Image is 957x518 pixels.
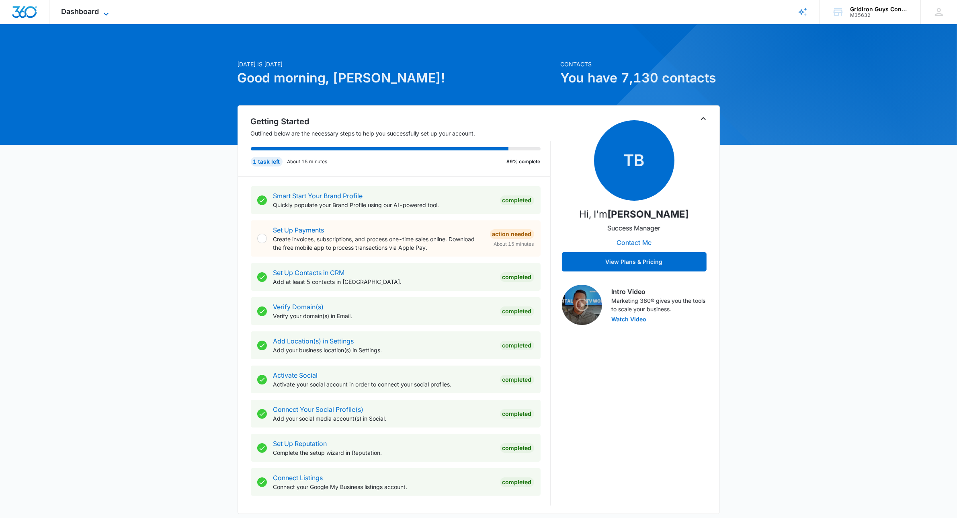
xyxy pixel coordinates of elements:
[273,303,324,311] a: Verify Domain(s)
[273,277,494,286] p: Add at least 5 contacts in [GEOGRAPHIC_DATA].
[500,375,534,384] div: Completed
[273,346,494,354] p: Add your business location(s) in Settings.
[562,285,602,325] img: Intro Video
[273,201,494,209] p: Quickly populate your Brand Profile using our AI-powered tool.
[61,7,99,16] span: Dashboard
[579,207,689,222] p: Hi, I'm
[612,296,707,313] p: Marketing 360® gives you the tools to scale your business.
[562,252,707,271] button: View Plans & Pricing
[500,477,534,487] div: Completed
[500,409,534,419] div: Completed
[500,272,534,282] div: Completed
[500,195,534,205] div: Completed
[273,474,323,482] a: Connect Listings
[607,208,689,220] strong: [PERSON_NAME]
[273,440,327,448] a: Set Up Reputation
[699,114,708,123] button: Toggle Collapse
[561,68,720,88] h1: You have 7,130 contacts
[490,229,534,239] div: Action Needed
[850,6,909,12] div: account name
[612,317,647,322] button: Watch Video
[251,129,551,138] p: Outlined below are the necessary steps to help you successfully set up your account.
[238,60,556,68] p: [DATE] is [DATE]
[273,269,345,277] a: Set Up Contacts in CRM
[608,223,661,233] p: Success Manager
[612,287,707,296] h3: Intro Video
[273,405,364,413] a: Connect Your Social Profile(s)
[251,115,551,127] h2: Getting Started
[273,235,484,252] p: Create invoices, subscriptions, and process one-time sales online. Download the free mobile app t...
[507,158,541,165] p: 89% complete
[500,443,534,453] div: Completed
[850,12,909,18] div: account id
[500,341,534,350] div: Completed
[561,60,720,68] p: Contacts
[273,337,354,345] a: Add Location(s) in Settings
[273,192,363,200] a: Smart Start Your Brand Profile
[594,120,674,201] span: TB
[287,158,328,165] p: About 15 minutes
[273,448,494,457] p: Complete the setup wizard in Reputation.
[273,380,494,388] p: Activate your social account in order to connect your social profiles.
[273,483,494,491] p: Connect your Google My Business listings account.
[238,68,556,88] h1: Good morning, [PERSON_NAME]!
[500,306,534,316] div: Completed
[251,157,283,166] div: 1 task left
[273,414,494,423] p: Add your social media account(s) in Social.
[273,312,494,320] p: Verify your domain(s) in Email.
[494,240,534,248] span: About 15 minutes
[609,233,660,252] button: Contact Me
[273,226,324,234] a: Set Up Payments
[273,371,318,379] a: Activate Social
